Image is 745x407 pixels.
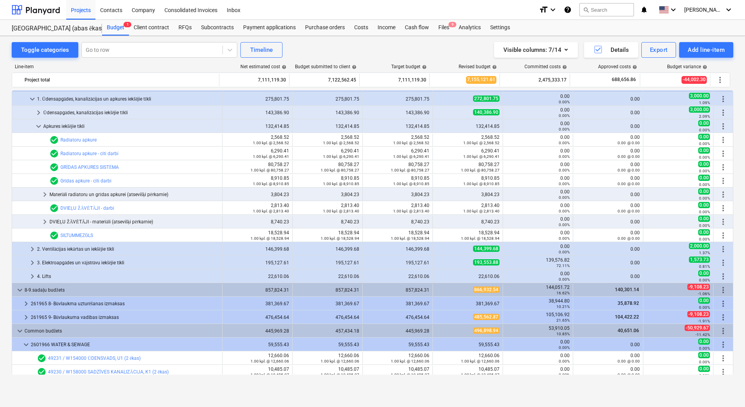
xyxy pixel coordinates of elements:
[698,202,710,208] span: 0.00
[559,209,570,213] small: 0.00%
[296,175,359,186] div: 8,910.85
[296,219,359,225] div: 8,740.23
[37,243,219,255] div: 2. Ventilācijas iekārtas un iekšējie tīkli
[393,209,429,213] small: 1.00 kpl. @ 2,813.40
[296,274,359,279] div: 22,610.06
[296,260,359,265] div: 195,127.61
[253,182,289,186] small: 1.00 kpl. @ 8,910.85
[49,188,219,201] div: Materiāli radiatoru un grīdas apkurei (atsevišķi pērkamie)
[250,45,273,55] div: Timeline
[124,22,131,27] span: 1
[576,246,640,252] div: 0.00
[719,149,728,158] span: More actions
[559,223,570,227] small: 0.00%
[559,141,570,145] small: 0.00%
[561,65,567,69] span: help
[715,75,725,85] span: More actions
[436,230,500,241] div: 18,528.94
[719,163,728,172] span: More actions
[323,209,359,213] small: 1.00 kpl. @ 2,813.40
[506,189,570,200] div: 0.00
[576,274,640,279] div: 0.00
[226,260,289,265] div: 195,127.61
[366,175,429,186] div: 8,910.85
[296,96,359,102] div: 275,801.75
[584,42,638,58] button: Details
[719,244,728,254] span: More actions
[618,209,640,213] small: 0.00 @ 0.00
[226,219,289,225] div: 8,740.23
[321,168,359,172] small: 1.00 kpl. @ 80,758.27
[60,233,93,238] a: SILTUMMEZGLS
[576,148,640,159] div: 0.00
[559,113,570,118] small: 0.00%
[296,148,359,159] div: 6,290.41
[12,42,78,58] button: Toggle categories
[559,250,570,254] small: 0.00%
[174,20,196,35] div: RFQs
[436,124,500,129] div: 132,414.85
[366,148,429,159] div: 6,290.41
[576,96,640,102] div: 0.00
[506,162,570,173] div: 0.00
[576,219,640,225] div: 0.00
[719,217,728,227] span: More actions
[598,64,637,69] div: Approved costs
[49,203,59,213] span: Line-item has 2 RFQs
[506,94,570,104] div: 0.00
[576,134,640,145] div: 0.00
[466,76,496,83] span: 7,155,121.61
[436,203,500,214] div: 2,813.40
[667,64,707,69] div: Budget variance
[226,175,289,186] div: 8,910.85
[698,229,710,235] span: 0.00
[366,96,429,102] div: 275,801.75
[43,106,219,119] div: Ūdensapgādes, kanalizācijas iekšējie tīkli
[473,246,500,252] span: 144,399.68
[719,176,728,186] span: More actions
[28,244,37,254] span: keyboard_arrow_right
[436,148,500,159] div: 6,290.41
[40,217,49,227] span: keyboard_arrow_right
[548,5,558,14] i: keyboard_arrow_down
[579,3,634,16] button: Search
[719,108,728,117] span: More actions
[576,110,640,115] div: 0.00
[576,124,640,129] div: 0.00
[350,20,373,35] div: Costs
[461,168,500,172] small: 1.00 kpl. @ 80,758.27
[559,100,570,104] small: 0.00%
[363,74,426,86] div: 7,111,119.30
[559,236,570,241] small: 0.00%
[434,20,454,35] a: Files9
[698,175,710,181] span: 0.00
[559,195,570,200] small: 0.00%
[506,271,570,282] div: 0.00
[698,120,710,126] span: 0.00
[391,168,429,172] small: 1.00 kpl. @ 80,758.27
[240,42,282,58] button: Timeline
[698,147,710,154] span: 0.00
[689,93,710,99] span: 3,000.00
[436,175,500,186] div: 8,910.85
[461,236,500,241] small: 1.00 kpl. @ 18,528.94
[473,96,500,102] span: 272,801.75
[706,370,745,407] iframe: Chat Widget
[366,134,429,145] div: 2,568.52
[436,162,500,173] div: 80,758.27
[400,20,434,35] a: Cash flow
[719,122,728,131] span: More actions
[295,64,357,69] div: Budget submitted to client
[28,258,37,267] span: keyboard_arrow_right
[556,291,570,295] small: 16.62%
[222,74,286,86] div: 7,111,119.30
[226,124,289,129] div: 132,414.85
[293,74,356,86] div: 7,122,562.45
[350,65,357,69] span: help
[699,251,710,255] small: 1.37%
[34,122,43,131] span: keyboard_arrow_down
[393,154,429,159] small: 1.00 kpl. @ 6,290.41
[576,175,640,186] div: 0.00
[60,165,119,170] a: GRĪDAS APKURES SISTĒMA
[296,162,359,173] div: 80,758.27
